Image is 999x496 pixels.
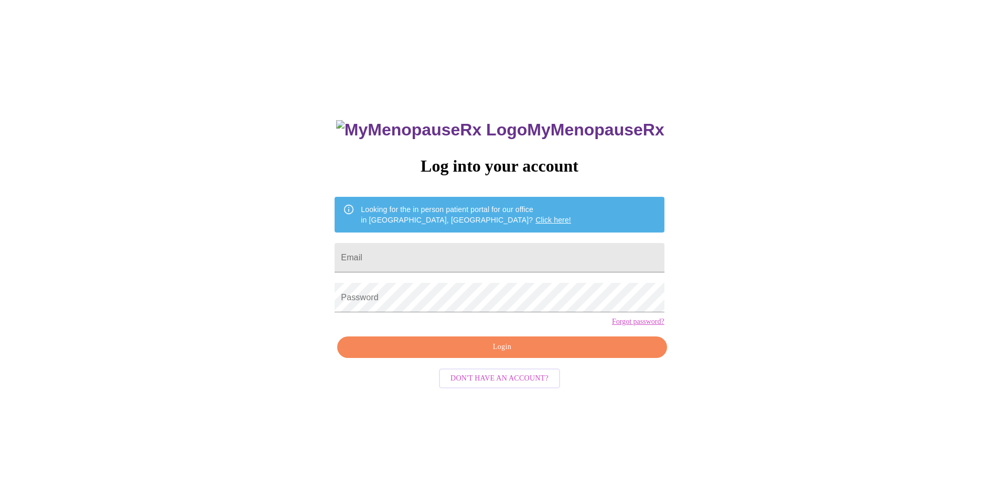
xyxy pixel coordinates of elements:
[450,372,549,385] span: Don't have an account?
[612,318,664,326] a: Forgot password?
[436,373,563,382] a: Don't have an account?
[535,216,571,224] a: Click here!
[336,120,527,140] img: MyMenopauseRx Logo
[349,341,654,354] span: Login
[439,368,560,389] button: Don't have an account?
[335,156,664,176] h3: Log into your account
[337,336,667,358] button: Login
[336,120,664,140] h3: MyMenopauseRx
[361,200,571,229] div: Looking for the in person patient portal for our office in [GEOGRAPHIC_DATA], [GEOGRAPHIC_DATA]?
